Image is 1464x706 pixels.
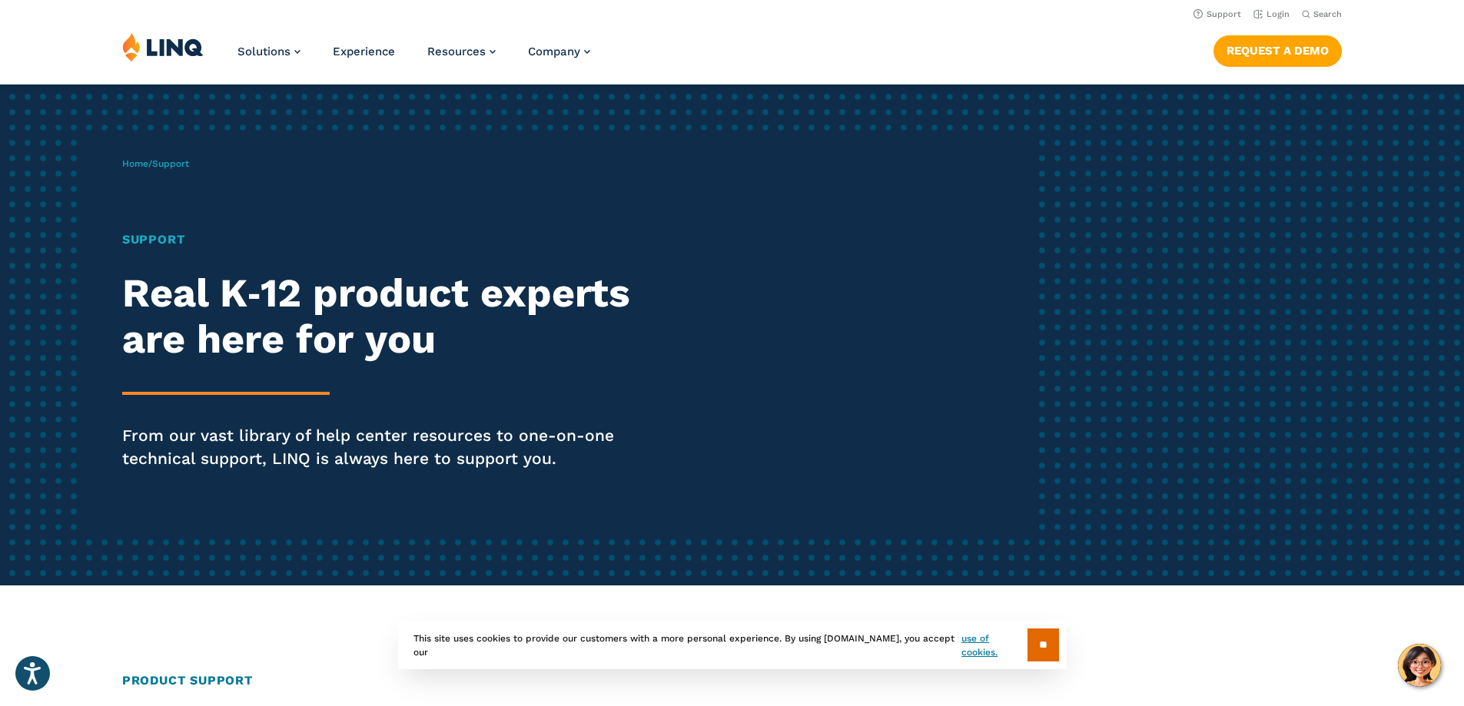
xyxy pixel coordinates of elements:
span: Support [152,158,189,169]
span: Company [528,45,580,58]
div: This site uses cookies to provide our customers with a more personal experience. By using [DOMAIN... [398,621,1067,669]
a: Solutions [237,45,300,58]
span: Solutions [237,45,290,58]
span: Search [1313,9,1342,19]
a: Resources [427,45,496,58]
a: Login [1253,9,1290,19]
button: Hello, have a question? Let’s chat. [1398,644,1441,687]
a: Experience [333,45,395,58]
a: Support [1193,9,1241,19]
a: Company [528,45,590,58]
span: / [122,158,189,169]
nav: Primary Navigation [237,32,590,83]
nav: Button Navigation [1213,32,1342,66]
h2: Real K‑12 product experts are here for you [122,270,686,363]
a: use of cookies. [961,631,1027,659]
button: Open Search Bar [1302,8,1342,20]
img: LINQ | K‑12 Software [122,32,204,61]
span: Resources [427,45,486,58]
a: Home [122,158,148,169]
h1: Support [122,230,686,249]
a: Request a Demo [1213,35,1342,66]
p: From our vast library of help center resources to one-on-one technical support, LINQ is always he... [122,424,686,470]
